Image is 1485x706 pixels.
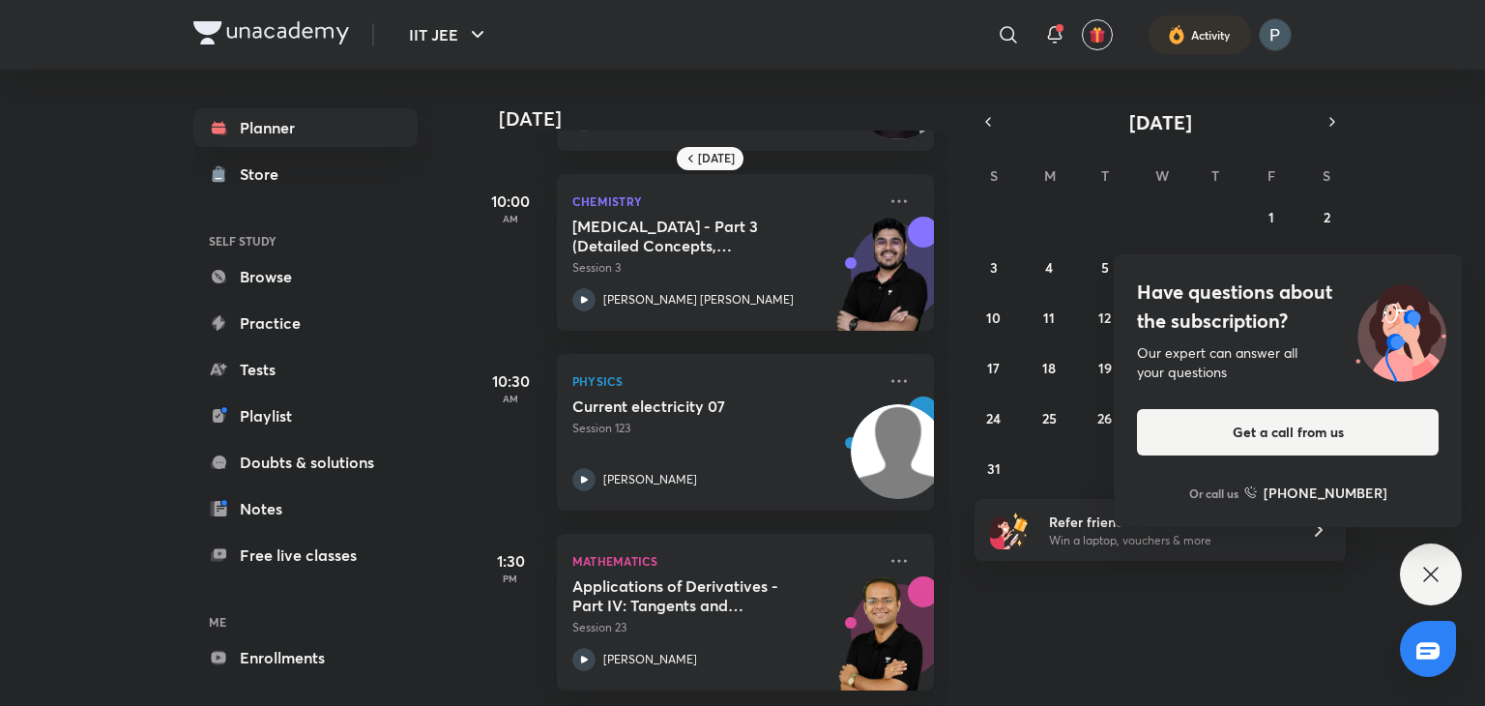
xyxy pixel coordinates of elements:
p: Session 123 [572,420,876,437]
abbr: Friday [1267,166,1275,185]
a: Company Logo [193,21,349,49]
a: Store [193,155,418,193]
button: August 9, 2025 [1311,251,1342,282]
button: August 12, 2025 [1090,302,1121,333]
abbr: Wednesday [1155,166,1169,185]
img: unacademy [828,217,934,350]
button: August 31, 2025 [978,453,1009,484]
button: August 19, 2025 [1090,352,1121,383]
h6: Refer friends [1049,512,1287,532]
h4: [DATE] [499,107,953,131]
a: Playlist [193,397,418,435]
button: August 6, 2025 [1145,251,1176,282]
a: Planner [193,108,418,147]
p: Chemistry [572,190,876,213]
button: August 18, 2025 [1034,352,1064,383]
img: referral [990,511,1029,549]
abbr: August 1, 2025 [1268,208,1274,226]
div: Our expert can answer all your questions [1137,343,1439,382]
h6: ME [193,605,418,638]
abbr: August 10, 2025 [986,309,1001,327]
button: August 26, 2025 [1090,402,1121,433]
button: August 3, 2025 [978,251,1009,282]
a: Practice [193,304,418,342]
button: August 2, 2025 [1311,201,1342,232]
p: AM [472,393,549,404]
button: August 5, 2025 [1090,251,1121,282]
button: August 11, 2025 [1034,302,1064,333]
abbr: August 3, 2025 [990,258,998,277]
p: AM [472,213,549,224]
a: [PHONE_NUMBER] [1244,483,1387,503]
a: Doubts & solutions [193,443,418,482]
abbr: August 31, 2025 [987,459,1001,478]
abbr: August 5, 2025 [1101,258,1109,277]
abbr: August 18, 2025 [1042,359,1056,377]
abbr: Tuesday [1101,166,1109,185]
button: August 17, 2025 [978,352,1009,383]
h6: SELF STUDY [193,224,418,257]
abbr: August 19, 2025 [1098,359,1112,377]
p: Session 23 [572,619,876,636]
h5: Hydrocarbons - Part 3 (Detailed Concepts, Mechanism, Critical Thinking and Illustartions) [572,217,813,255]
p: [PERSON_NAME] [PERSON_NAME] [603,291,794,309]
p: [PERSON_NAME] [603,651,697,668]
h5: Applications of Derivatives - Part IV: Tangents and Normals [572,576,813,615]
abbr: Thursday [1211,166,1219,185]
p: Physics [572,369,876,393]
abbr: August 11, 2025 [1043,309,1055,327]
abbr: Saturday [1323,166,1330,185]
a: Free live classes [193,536,418,574]
p: Session 3 [572,259,876,277]
button: August 7, 2025 [1200,251,1231,282]
div: Store [240,162,290,186]
a: Browse [193,257,418,296]
abbr: August 2, 2025 [1324,208,1330,226]
img: Company Logo [193,21,349,44]
button: August 10, 2025 [978,302,1009,333]
abbr: August 17, 2025 [987,359,1000,377]
button: August 1, 2025 [1256,201,1287,232]
abbr: Monday [1044,166,1056,185]
img: Payal Kumari [1259,18,1292,51]
p: [PERSON_NAME] [603,471,697,488]
button: August 4, 2025 [1034,251,1064,282]
p: PM [472,573,549,584]
a: Enrollments [193,638,418,677]
button: August 25, 2025 [1034,402,1064,433]
h5: 10:00 [472,190,549,213]
button: [DATE] [1002,108,1319,135]
abbr: August 4, 2025 [1045,258,1053,277]
abbr: August 12, 2025 [1098,309,1111,327]
p: Mathematics [572,549,876,573]
h6: [DATE] [698,151,735,166]
abbr: August 26, 2025 [1097,409,1112,427]
span: [DATE] [1129,109,1192,135]
button: IIT JEE [397,15,501,54]
h5: Current electricity 07 [572,397,813,416]
a: Tests [193,350,418,389]
h5: 1:30 [472,549,549,573]
abbr: August 25, 2025 [1042,409,1057,427]
button: August 8, 2025 [1256,251,1287,282]
p: Or call us [1189,485,1238,502]
p: Win a laptop, vouchers & more [1049,532,1287,549]
abbr: Sunday [990,166,998,185]
abbr: August 24, 2025 [986,409,1001,427]
button: avatar [1082,19,1113,50]
h5: 10:30 [472,369,549,393]
button: August 24, 2025 [978,402,1009,433]
img: activity [1168,23,1185,46]
img: ttu_illustration_new.svg [1340,278,1462,382]
img: avatar [1089,26,1106,44]
h4: Have questions about the subscription? [1137,278,1439,336]
button: Get a call from us [1137,409,1439,456]
h6: [PHONE_NUMBER] [1264,483,1387,503]
a: Notes [193,489,418,528]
